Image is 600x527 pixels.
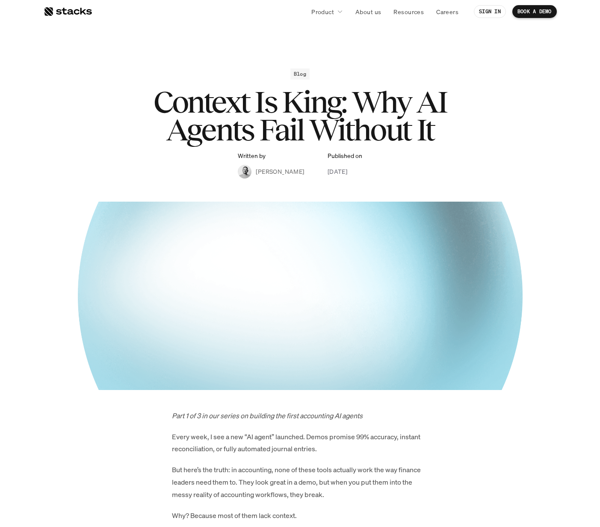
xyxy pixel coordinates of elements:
p: Every week, I see a new “AI agent” launched. Demos promise 99% accuracy, instant reconciliation, ... [172,431,429,456]
p: Product [311,7,334,16]
a: Careers [431,4,464,19]
p: Published on [328,152,362,160]
p: Careers [436,7,458,16]
a: SIGN IN [474,5,506,18]
a: Resources [388,4,429,19]
p: SIGN IN [479,9,501,15]
p: BOOK A DEMO [517,9,552,15]
p: [DATE] [328,167,348,176]
p: Resources [393,7,424,16]
p: But here’s the truth: in accounting, none of these tools actually work the way finance leaders ne... [172,464,429,500]
p: About us [355,7,381,16]
em: Part 1 of 3 in our series on building the first accounting AI agents [172,411,363,420]
h1: Context Is King: Why AI Agents Fail Without It [129,88,471,144]
p: Written by [238,152,266,160]
h2: Blog [294,71,306,77]
a: BOOK A DEMO [512,5,557,18]
p: [PERSON_NAME] [256,167,304,176]
a: About us [350,4,386,19]
p: Why? Because most of them lack context. [172,509,429,522]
